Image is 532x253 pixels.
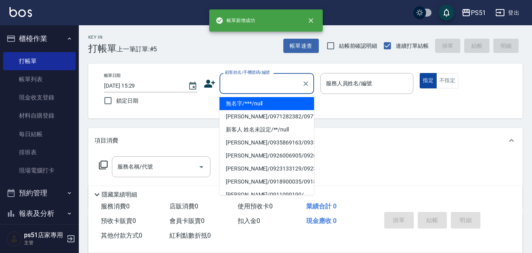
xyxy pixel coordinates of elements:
label: 帳單日期 [104,73,121,79]
button: 報表及分析 [3,203,76,224]
button: save [439,5,454,21]
li: 新客人 姓名未設定/**/null [219,123,314,136]
button: 預約管理 [3,183,76,203]
span: 業績合計 0 [306,202,337,210]
button: Clear [300,78,311,89]
span: 帳單新增成功 [216,17,255,24]
span: 紅利點數折抵 0 [169,232,211,239]
span: 預收卡販賣 0 [101,217,136,225]
a: 排班表 [3,143,76,161]
button: 不指定 [436,73,458,88]
span: 會員卡販賣 0 [169,217,205,225]
h5: ps51店家專用 [24,231,64,239]
a: 每日結帳 [3,125,76,143]
h2: Key In [88,35,117,40]
a: 現金收支登錄 [3,88,76,107]
div: PS51 [471,8,486,18]
button: 客戶管理 [3,223,76,244]
div: 項目消費 [88,128,523,153]
label: 顧客姓名/手機號碼/編號 [225,69,270,75]
span: 連續打單結帳 [396,42,429,50]
span: 鎖定日期 [116,97,138,105]
span: 現金應收 0 [306,217,337,225]
img: Logo [9,7,32,17]
a: 打帳單 [3,52,76,70]
a: 現場電腦打卡 [3,161,76,180]
button: 指定 [420,73,437,88]
button: Choose date, selected date is 2025-08-20 [183,77,202,96]
img: Person [6,231,22,247]
li: [PERSON_NAME]/0926006905/0926006905 [219,149,314,162]
li: [PERSON_NAME]/0935869163/0935869163 [219,136,314,149]
span: 扣入金 0 [238,217,260,225]
button: close [302,12,320,29]
li: [PERSON_NAME]/0923133129/0923133129 [219,162,314,175]
button: 登出 [492,6,523,20]
span: 使用預收卡 0 [238,202,273,210]
li: [PERSON_NAME]/0918900035/0918900035 [219,175,314,188]
a: 帳單列表 [3,70,76,88]
p: 主管 [24,239,64,246]
button: PS51 [458,5,489,21]
span: 店販消費 0 [169,202,198,210]
a: 材料自購登錄 [3,107,76,125]
li: [PERSON_NAME]/0911099190/ [219,188,314,201]
span: 結帳前確認明細 [339,42,378,50]
input: YYYY/MM/DD hh:mm [104,79,180,92]
h3: 打帳單 [88,43,117,54]
li: [PERSON_NAME]/0971282382/0971282382 [219,110,314,123]
span: 上一筆訂單:#5 [117,44,157,54]
button: 帳單速查 [283,39,319,53]
button: Open [195,161,208,173]
p: 項目消費 [95,137,118,145]
button: 櫃檯作業 [3,28,76,49]
span: 其他付款方式 0 [101,232,142,239]
span: 服務消費 0 [101,202,130,210]
p: 隱藏業績明細 [102,191,137,199]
